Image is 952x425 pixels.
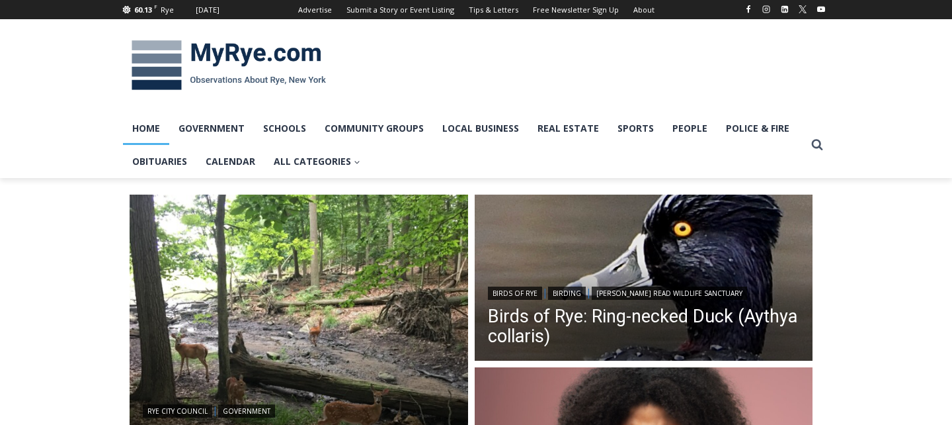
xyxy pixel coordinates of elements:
[218,404,275,418] a: Government
[548,287,586,300] a: Birding
[154,3,157,10] span: F
[813,1,829,17] a: YouTube
[488,307,800,346] a: Birds of Rye: Ring-necked Duck (Aythya collaris)
[123,31,335,100] img: MyRye.com
[123,112,805,179] nav: Primary Navigation
[592,287,747,300] a: [PERSON_NAME] Read Wildlife Sanctuary
[488,284,800,300] div: | |
[143,402,455,418] div: |
[488,287,542,300] a: Birds of Rye
[795,1,811,17] a: X
[196,145,264,178] a: Calendar
[123,112,169,145] a: Home
[805,133,829,157] button: View Search Form
[161,4,174,16] div: Rye
[143,404,212,418] a: Rye City Council
[315,112,433,145] a: Community Groups
[608,112,663,145] a: Sports
[134,5,152,15] span: 60.13
[169,112,254,145] a: Government
[475,195,813,364] a: Read More Birds of Rye: Ring-necked Duck (Aythya collaris)
[528,112,608,145] a: Real Estate
[475,195,813,364] img: [PHOTO: Ring-necked Duck (Aythya collaris) at Playland Lake in Rye, New York. Credit: Grace Devine.]
[254,112,315,145] a: Schools
[433,112,528,145] a: Local Business
[663,112,717,145] a: People
[758,1,774,17] a: Instagram
[777,1,793,17] a: Linkedin
[196,4,219,16] div: [DATE]
[740,1,756,17] a: Facebook
[274,154,360,169] span: All Categories
[264,145,370,178] a: All Categories
[123,145,196,178] a: Obituaries
[717,112,799,145] a: Police & Fire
